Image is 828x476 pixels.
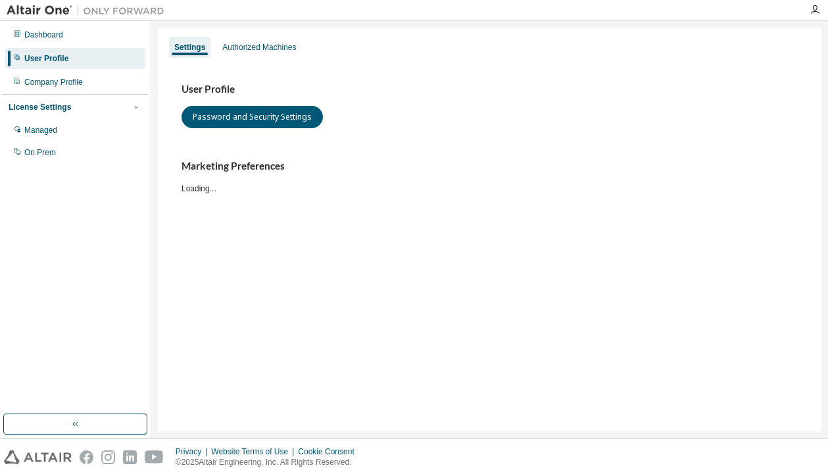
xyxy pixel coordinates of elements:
h3: Marketing Preferences [182,160,798,173]
div: Website Terms of Use [211,446,298,457]
img: Altair One [7,4,171,17]
div: Managed [24,125,57,135]
img: altair_logo.svg [4,450,72,464]
p: © 2025 Altair Engineering, Inc. All Rights Reserved. [176,457,362,468]
div: Company Profile [24,77,83,87]
img: youtube.svg [145,450,164,464]
img: instagram.svg [101,450,115,464]
div: User Profile [24,53,68,64]
div: Settings [174,42,205,53]
div: Authorized Machines [222,42,296,53]
h3: User Profile [182,83,798,96]
div: Dashboard [24,30,63,40]
div: License Settings [9,102,71,112]
div: Cookie Consent [298,446,362,457]
img: linkedin.svg [123,450,137,464]
div: On Prem [24,147,56,158]
img: facebook.svg [80,450,93,464]
div: Loading... [182,160,798,193]
button: Password and Security Settings [182,106,323,128]
div: Privacy [176,446,211,457]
